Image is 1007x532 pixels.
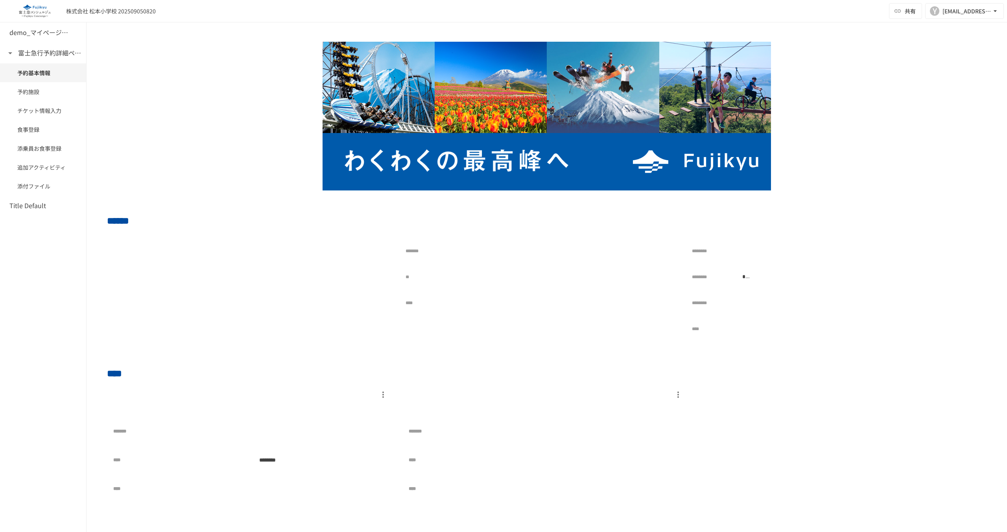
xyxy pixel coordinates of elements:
button: Y[EMAIL_ADDRESS][DOMAIN_NAME] [925,3,1004,19]
span: 予約施設 [17,87,69,96]
button: 共有 [889,3,922,19]
h6: Title Default [9,201,46,211]
span: 添付ファイル [17,182,69,190]
div: Y [930,6,939,16]
span: 追加アクティビティ [17,163,69,172]
img: eQeGXtYPV2fEKIA3pizDiVdzO5gJTl2ahLbsPaD2E4R [9,5,60,17]
h6: 富士急行予約詳細ページ [18,48,81,58]
div: [EMAIL_ADDRESS][DOMAIN_NAME] [942,6,991,16]
span: 予約基本情報 [17,68,69,77]
span: チケット情報入力 [17,106,69,115]
h6: demo_マイページ詳細 [9,28,72,38]
img: aBYkLqpyozxcRUIzwTbdsAeJVhA2zmrFK2AAxN90RDr [323,42,771,190]
span: 添乗員お食事登録 [17,144,69,153]
div: 株式会社 松本小学校 202509050820 [66,7,156,15]
span: 共有 [905,7,916,15]
span: 食事登録 [17,125,69,134]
